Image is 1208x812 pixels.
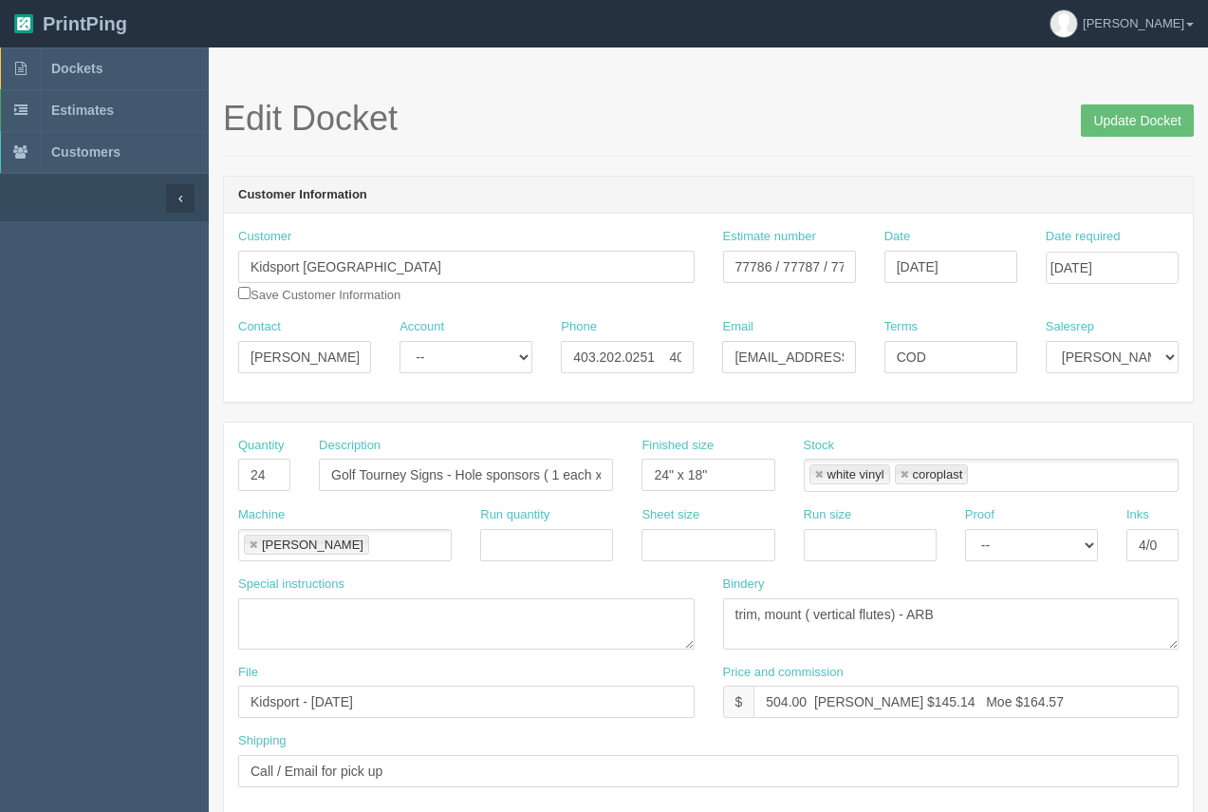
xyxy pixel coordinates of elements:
label: Customer [238,228,291,246]
label: Quantity [238,437,284,455]
input: Update Docket [1081,104,1194,137]
label: Machine [238,506,285,524]
label: Phone [561,318,597,336]
label: Email [722,318,753,336]
label: Sheet size [641,506,699,524]
span: Dockets [51,61,102,76]
label: Estimate number [723,228,816,246]
label: Inks [1126,506,1149,524]
textarea: trim, mount ( vertical flutes) - ARB [723,598,1180,650]
label: Shipping [238,732,287,750]
span: Customers [51,144,121,160]
label: Contact [238,318,281,336]
img: logo-3e63b451c926e2ac314895c53de4908e5d424f24456219fb08d385ab2e579770.png [14,14,33,33]
label: Finished size [641,437,714,455]
label: Bindery [723,576,765,594]
div: Save Customer Information [238,228,695,304]
label: Proof [965,506,994,524]
label: Description [319,437,381,455]
div: [PERSON_NAME] [262,538,363,551]
div: coroplast [913,468,963,481]
label: Stock [804,437,835,455]
label: Salesrep [1046,318,1094,336]
label: File [238,664,258,682]
header: Customer Information [224,177,1193,215]
label: Special instructions [238,576,344,594]
label: Terms [884,318,918,336]
div: $ [723,686,754,718]
label: Account [400,318,444,336]
label: Date required [1046,228,1121,246]
label: Run quantity [480,506,549,524]
label: Run size [804,506,852,524]
h1: Edit Docket [223,100,1194,138]
label: Price and commission [723,664,844,682]
span: Estimates [51,103,114,118]
img: avatar_default-7531ab5dedf162e01f1e0bb0964e6a185e93c5c22dfe317fb01d7f8cd2b1632c.jpg [1050,10,1077,37]
input: Enter customer name [238,251,695,283]
div: white vinyl [827,468,884,481]
label: Date [884,228,910,246]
